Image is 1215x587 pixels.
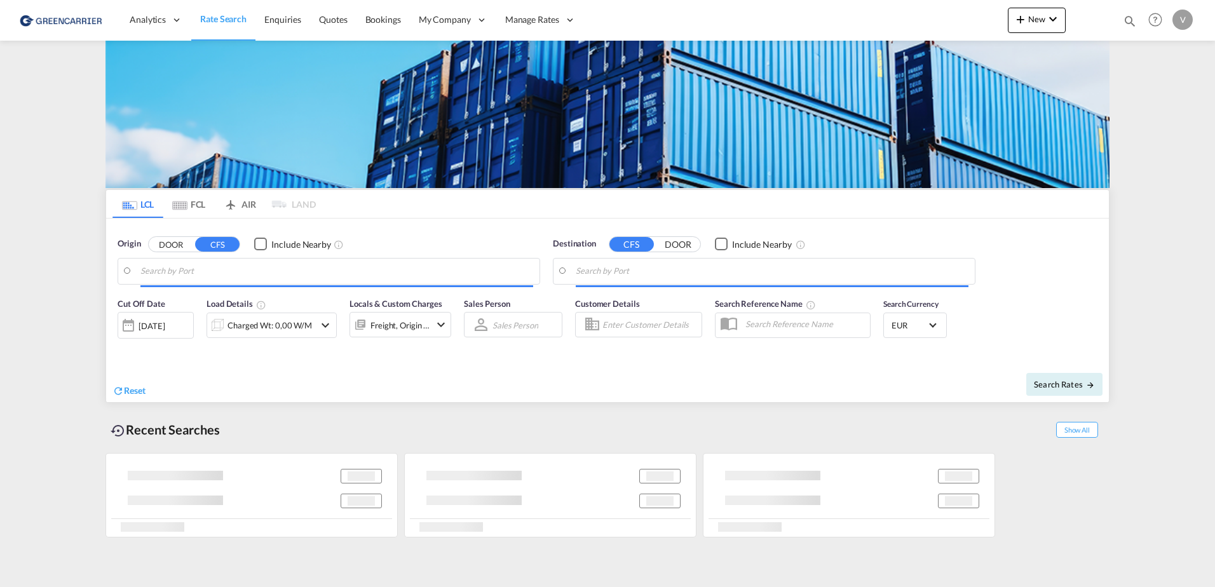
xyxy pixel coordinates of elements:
[319,14,347,25] span: Quotes
[149,237,193,252] button: DOOR
[739,314,870,334] input: Search Reference Name
[715,299,816,309] span: Search Reference Name
[464,299,510,309] span: Sales Person
[254,238,331,251] md-checkbox: Checkbox No Ink
[140,262,533,281] input: Search by Port
[105,41,1110,188] img: GreenCarrierFCL_LCL.png
[118,238,140,250] span: Origin
[139,320,165,332] div: [DATE]
[207,299,266,309] span: Load Details
[796,240,806,250] md-icon: Unchecked: Ignores neighbouring ports when fetching rates.Checked : Includes neighbouring ports w...
[350,299,442,309] span: Locals & Custom Charges
[1123,14,1137,28] md-icon: icon-magnify
[505,13,559,26] span: Manage Rates
[118,337,127,354] md-datepicker: Select
[1123,14,1137,33] div: icon-magnify
[118,312,194,339] div: [DATE]
[576,262,968,281] input: Search by Port
[256,300,266,310] md-icon: Chargeable Weight
[609,237,654,252] button: CFS
[1056,422,1098,438] span: Show All
[112,384,146,398] div: icon-refreshReset
[118,299,165,309] span: Cut Off Date
[890,316,940,334] md-select: Select Currency: € EUREuro
[223,197,238,206] md-icon: icon-airplane
[227,316,312,334] div: Charged Wt: 0,00 W/M
[419,13,471,26] span: My Company
[491,316,540,334] md-select: Sales Person
[112,190,316,218] md-pagination-wrapper: Use the left and right arrow keys to navigate between tabs
[806,300,816,310] md-icon: Your search will be saved by the below given name
[883,299,939,309] span: Search Currency
[1172,10,1193,30] div: V
[365,14,401,25] span: Bookings
[892,320,927,331] span: EUR
[334,240,344,250] md-icon: Unchecked: Ignores neighbouring ports when fetching rates.Checked : Includes neighbouring ports w...
[163,190,214,218] md-tab-item: FCL
[130,13,166,26] span: Analytics
[715,238,792,251] md-checkbox: Checkbox No Ink
[350,312,451,337] div: Freight Origin Destinationicon-chevron-down
[1086,381,1095,389] md-icon: icon-arrow-right
[124,385,146,396] span: Reset
[111,423,126,438] md-icon: icon-backup-restore
[1013,14,1061,24] span: New
[318,318,333,333] md-icon: icon-chevron-down
[1026,373,1103,396] button: Search Ratesicon-arrow-right
[271,238,331,251] div: Include Nearby
[1008,8,1066,33] button: icon-plus 400-fgNewicon-chevron-down
[195,237,240,252] button: CFS
[602,315,698,334] input: Enter Customer Details
[19,6,105,34] img: 1378a7308afe11ef83610d9e779c6b34.png
[1144,9,1172,32] div: Help
[433,317,449,332] md-icon: icon-chevron-down
[370,316,430,334] div: Freight Origin Destination
[105,415,225,444] div: Recent Searches
[732,238,792,251] div: Include Nearby
[1045,11,1061,27] md-icon: icon-chevron-down
[200,13,247,24] span: Rate Search
[1013,11,1028,27] md-icon: icon-plus 400-fg
[264,14,301,25] span: Enquiries
[1034,379,1095,389] span: Search Rates
[214,190,265,218] md-tab-item: AIR
[106,219,1109,402] div: Origin DOOR CFS Checkbox No InkUnchecked: Ignores neighbouring ports when fetching rates.Checked ...
[656,237,700,252] button: DOOR
[1144,9,1166,30] span: Help
[553,238,596,250] span: Destination
[112,190,163,218] md-tab-item: LCL
[112,385,124,396] md-icon: icon-refresh
[207,313,337,338] div: Charged Wt: 0,00 W/Micon-chevron-down
[575,299,639,309] span: Customer Details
